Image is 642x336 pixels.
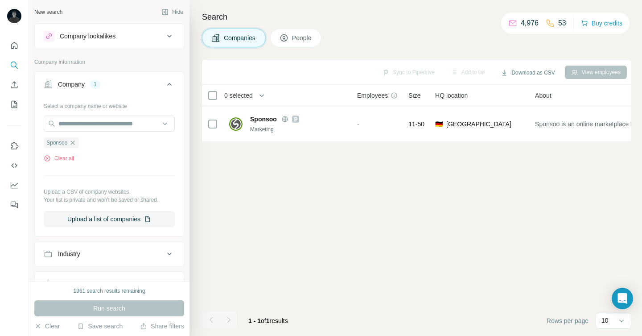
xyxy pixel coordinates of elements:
div: Company [58,80,85,89]
button: Clear all [44,154,74,162]
span: People [292,33,313,42]
img: Logo of Sponsoo [229,117,243,131]
button: Dashboard [7,177,21,193]
p: 53 [558,18,566,29]
button: Download as CSV [494,66,561,79]
button: Use Surfe on LinkedIn [7,138,21,154]
div: 1961 search results remaining [74,287,145,295]
span: [GEOGRAPHIC_DATA] [446,120,511,129]
span: 1 - 1 [248,317,261,324]
span: Size [408,91,420,100]
button: Upload a list of companies [44,211,175,227]
span: Companies [224,33,256,42]
span: About [535,91,551,100]
span: Sponsoo [250,115,277,124]
button: Share filters [140,322,184,331]
span: 🇩🇪 [435,120,443,129]
button: Company lookalikes [35,25,184,47]
p: 10 [601,316,609,325]
span: Sponsoo [46,139,67,147]
span: 11-50 [408,120,424,129]
span: of [261,317,266,324]
div: Select a company name or website [44,99,175,110]
div: Company lookalikes [60,32,115,41]
p: Your list is private and won't be saved or shared. [44,196,175,204]
span: 1 [266,317,270,324]
span: HQ location [435,91,468,100]
p: 4,976 [521,18,539,29]
div: HQ location [58,280,91,289]
button: Industry [35,243,184,265]
div: Industry [58,249,80,258]
button: Hide [155,5,189,19]
button: Clear [34,322,60,331]
span: Rows per page [547,316,588,325]
p: Upload a CSV of company websites. [44,188,175,196]
span: Employees [357,91,388,100]
button: Feedback [7,197,21,213]
button: Company1 [35,74,184,99]
h4: Search [202,11,631,23]
img: Avatar [7,9,21,23]
button: Search [7,57,21,73]
div: 1 [90,80,100,88]
button: Quick start [7,37,21,54]
div: Marketing [250,125,346,133]
div: Open Intercom Messenger [612,288,633,309]
span: - [357,120,359,128]
span: 0 selected [224,91,253,100]
button: HQ location [35,274,184,299]
span: results [248,317,288,324]
button: Save search [77,322,123,331]
button: Buy credits [581,17,622,29]
div: New search [34,8,62,16]
button: Use Surfe API [7,158,21,174]
p: Company information [34,58,184,66]
button: My lists [7,96,21,112]
button: Enrich CSV [7,77,21,93]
